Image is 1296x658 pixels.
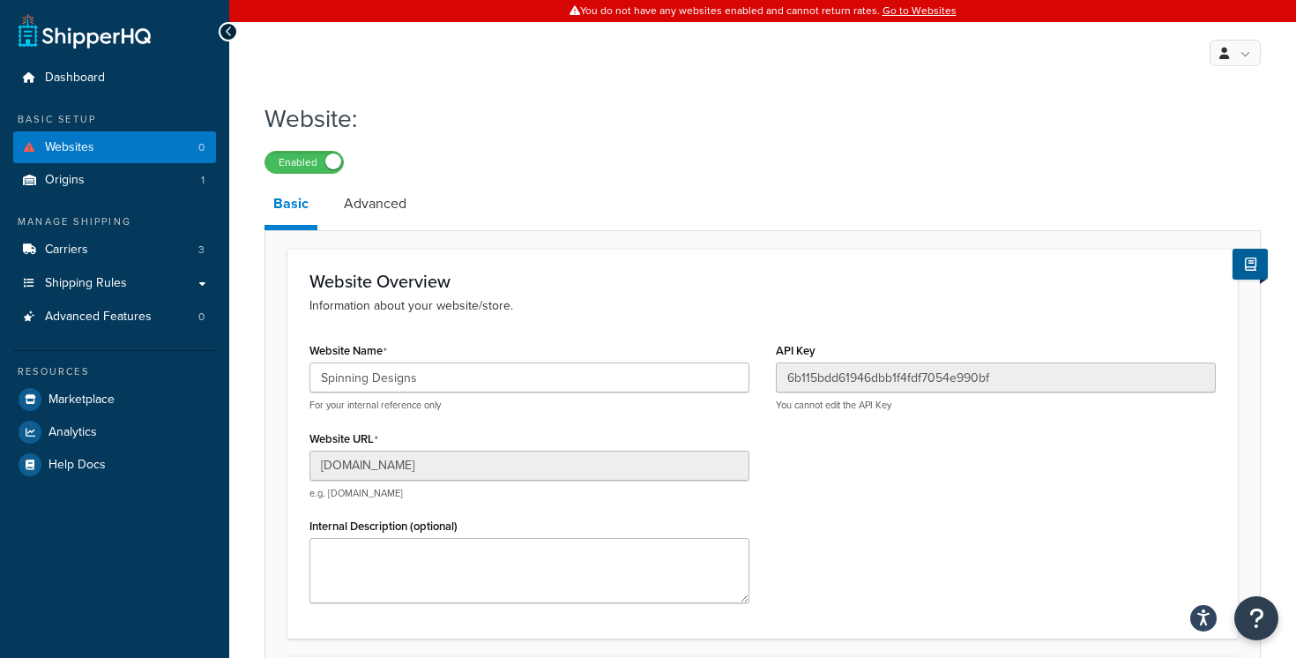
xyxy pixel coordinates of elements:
[48,425,97,440] span: Analytics
[13,416,216,448] a: Analytics
[335,183,415,225] a: Advanced
[13,164,216,197] li: Origins
[13,234,216,266] li: Carriers
[13,384,216,415] a: Marketplace
[309,272,1216,291] h3: Website Overview
[265,152,343,173] label: Enabled
[198,310,205,325] span: 0
[1233,249,1268,280] button: Show Help Docs
[776,399,1216,412] p: You cannot edit the API Key
[45,173,85,188] span: Origins
[198,140,205,155] span: 0
[264,183,317,230] a: Basic
[198,243,205,258] span: 3
[48,458,106,473] span: Help Docs
[309,520,458,533] label: Internal Description (optional)
[13,131,216,164] a: Websites0
[13,449,216,481] a: Help Docs
[1234,596,1278,640] button: Open Resource Center
[309,399,749,412] p: For your internal reference only
[13,364,216,379] div: Resources
[309,432,378,446] label: Website URL
[45,243,88,258] span: Carriers
[48,393,115,408] span: Marketplace
[309,487,749,500] p: e.g. [DOMAIN_NAME]
[45,310,152,325] span: Advanced Features
[13,267,216,300] a: Shipping Rules
[13,301,216,333] li: Advanced Features
[45,140,94,155] span: Websites
[13,164,216,197] a: Origins1
[13,112,216,127] div: Basic Setup
[13,214,216,229] div: Manage Shipping
[45,276,127,291] span: Shipping Rules
[201,173,205,188] span: 1
[13,234,216,266] a: Carriers3
[13,62,216,94] a: Dashboard
[45,71,105,86] span: Dashboard
[883,3,957,19] a: Go to Websites
[309,296,1216,316] p: Information about your website/store.
[264,101,1239,136] h1: Website:
[776,344,816,357] label: API Key
[776,363,1216,393] input: XDL713J089NBV22
[309,344,387,358] label: Website Name
[13,301,216,333] a: Advanced Features0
